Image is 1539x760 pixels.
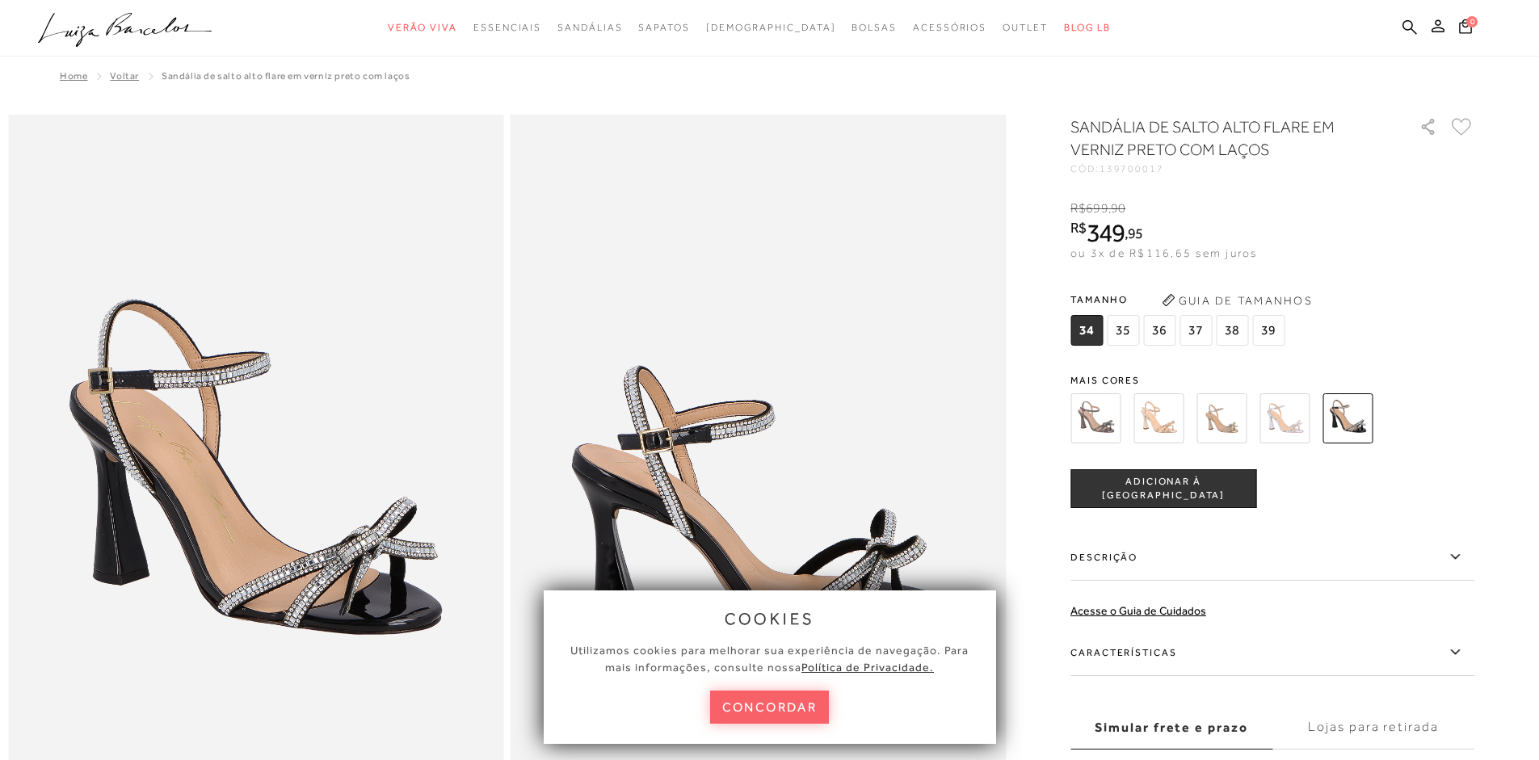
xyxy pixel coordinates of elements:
[1125,226,1143,241] i: ,
[1100,163,1164,174] span: 139700017
[60,70,87,82] a: Home
[1259,393,1310,443] img: SANDÁLIA DE SALTO ALTO FLARE EM METALIZADO PRATA COM LAÇOS
[801,661,934,674] a: Política de Privacidade.
[162,70,410,82] span: SANDÁLIA DE SALTO ALTO FLARE EM VERNIZ PRETO COM LAÇOS
[557,13,622,43] a: noSubCategoriesText
[1087,218,1125,247] span: 349
[388,22,457,33] span: Verão Viva
[851,13,897,43] a: noSubCategoriesText
[1107,315,1139,346] span: 35
[710,691,830,724] button: concordar
[1003,13,1048,43] a: noSubCategoriesText
[1070,469,1256,508] button: ADICIONAR À [GEOGRAPHIC_DATA]
[473,13,541,43] a: noSubCategoriesText
[1070,220,1087,235] i: R$
[1071,475,1255,503] span: ADICIONAR À [GEOGRAPHIC_DATA]
[570,644,969,674] span: Utilizamos cookies para melhorar sua experiência de navegação. Para mais informações, consulte nossa
[1128,225,1143,241] span: 95
[638,13,689,43] a: noSubCategoriesText
[706,22,836,33] span: [DEMOGRAPHIC_DATA]
[1216,315,1248,346] span: 38
[1272,706,1474,750] label: Lojas para retirada
[1070,706,1272,750] label: Simular frete e prazo
[1179,315,1212,346] span: 37
[388,13,457,43] a: noSubCategoriesText
[1070,246,1257,259] span: ou 3x de R$116,65 sem juros
[638,22,689,33] span: Sapatos
[1070,393,1121,443] img: SANDÁLIA DE SALTO ALTO FLARE EM METALIZADO CHUMBO COM LAÇOS
[1252,315,1285,346] span: 39
[1070,115,1373,161] h1: SANDÁLIA DE SALTO ALTO FLARE EM VERNIZ PRETO COM LAÇOS
[913,22,986,33] span: Acessórios
[557,22,622,33] span: Sandálias
[1070,201,1086,216] i: R$
[706,13,836,43] a: noSubCategoriesText
[1086,201,1108,216] span: 699
[1070,164,1394,174] div: CÓD:
[1466,16,1478,27] span: 0
[1143,315,1175,346] span: 36
[1108,201,1126,216] i: ,
[1064,13,1111,43] a: BLOG LB
[1003,22,1048,33] span: Outlet
[1064,22,1111,33] span: BLOG LB
[1322,393,1373,443] img: SANDÁLIA DE SALTO ALTO FLARE EM VERNIZ PRETO COM LAÇOS
[851,22,897,33] span: Bolsas
[1070,604,1206,617] a: Acesse o Guia de Cuidados
[473,22,541,33] span: Essenciais
[1070,376,1474,385] span: Mais cores
[1111,201,1125,216] span: 90
[1196,393,1247,443] img: SANDÁLIA DE SALTO ALTO FLARE EM METALIZADO DOURADO COM LAÇOS
[1070,629,1474,676] label: Características
[725,610,815,628] span: cookies
[913,13,986,43] a: noSubCategoriesText
[1133,393,1184,443] img: SANDÁLIA DE SALTO ALTO FLARE EM METALIZADO DOURADO COM LAÇOS
[1070,315,1103,346] span: 34
[1070,534,1474,581] label: Descrição
[110,70,139,82] a: Voltar
[1454,18,1477,40] button: 0
[1070,288,1289,312] span: Tamanho
[1156,288,1318,313] button: Guia de Tamanhos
